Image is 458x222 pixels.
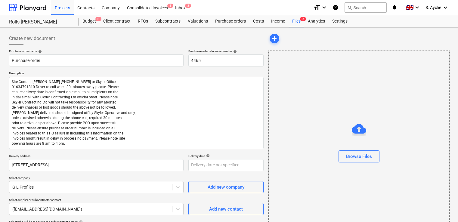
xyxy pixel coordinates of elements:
i: Knowledge base [333,4,339,11]
a: Subcontracts [152,15,184,27]
a: Files2 [289,15,304,27]
p: Select company [9,176,184,181]
button: Search [345,2,387,13]
div: Files [289,15,304,27]
i: keyboard_arrow_down [442,4,449,11]
a: Income [268,15,289,27]
button: Add new company [188,181,264,193]
div: Delivery date [188,154,264,158]
span: 3 [167,4,173,8]
p: Select supplier or subcontractor contact [9,198,184,203]
span: help [232,50,237,53]
a: RFQs [134,15,152,27]
div: Rolls [PERSON_NAME] [9,19,72,25]
div: Add new company [208,183,244,191]
a: Costs [249,15,268,27]
span: 2 [300,17,306,21]
button: Add new contact [188,203,264,215]
a: Purchase orders [212,15,249,27]
textarea: Site Contact [PERSON_NAME] [PHONE_NUMBER] or Skyler Office 01634791810.Driver to call when 30 min... [9,77,264,149]
span: 9+ [95,17,101,21]
a: Client contract [100,15,134,27]
div: Purchase order name [9,49,184,53]
a: Budget9+ [79,15,100,27]
input: Delivery date not specified [188,159,264,171]
p: Description [9,71,264,76]
div: Browse Files [346,153,372,160]
iframe: Chat Widget [428,193,458,222]
span: Create new document [9,35,55,42]
p: Delivery address [9,154,184,159]
div: Purchase order reference number [188,49,264,53]
div: Budget [79,15,100,27]
a: Valuations [184,15,212,27]
input: Delivery address [9,159,184,171]
a: Analytics [304,15,329,27]
i: notifications [391,4,398,11]
span: search [347,5,352,10]
i: keyboard_arrow_down [413,4,421,11]
span: S. Ayolie [426,5,441,10]
span: help [37,50,42,53]
i: format_size [313,4,320,11]
i: keyboard_arrow_down [320,4,328,11]
a: Settings [329,15,351,27]
input: Document name [9,54,184,66]
span: help [205,154,210,158]
button: Browse Files [339,150,379,162]
div: Add new contact [209,205,243,213]
span: 2 [185,4,191,8]
span: add [271,35,278,42]
input: Reference number [188,54,264,66]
